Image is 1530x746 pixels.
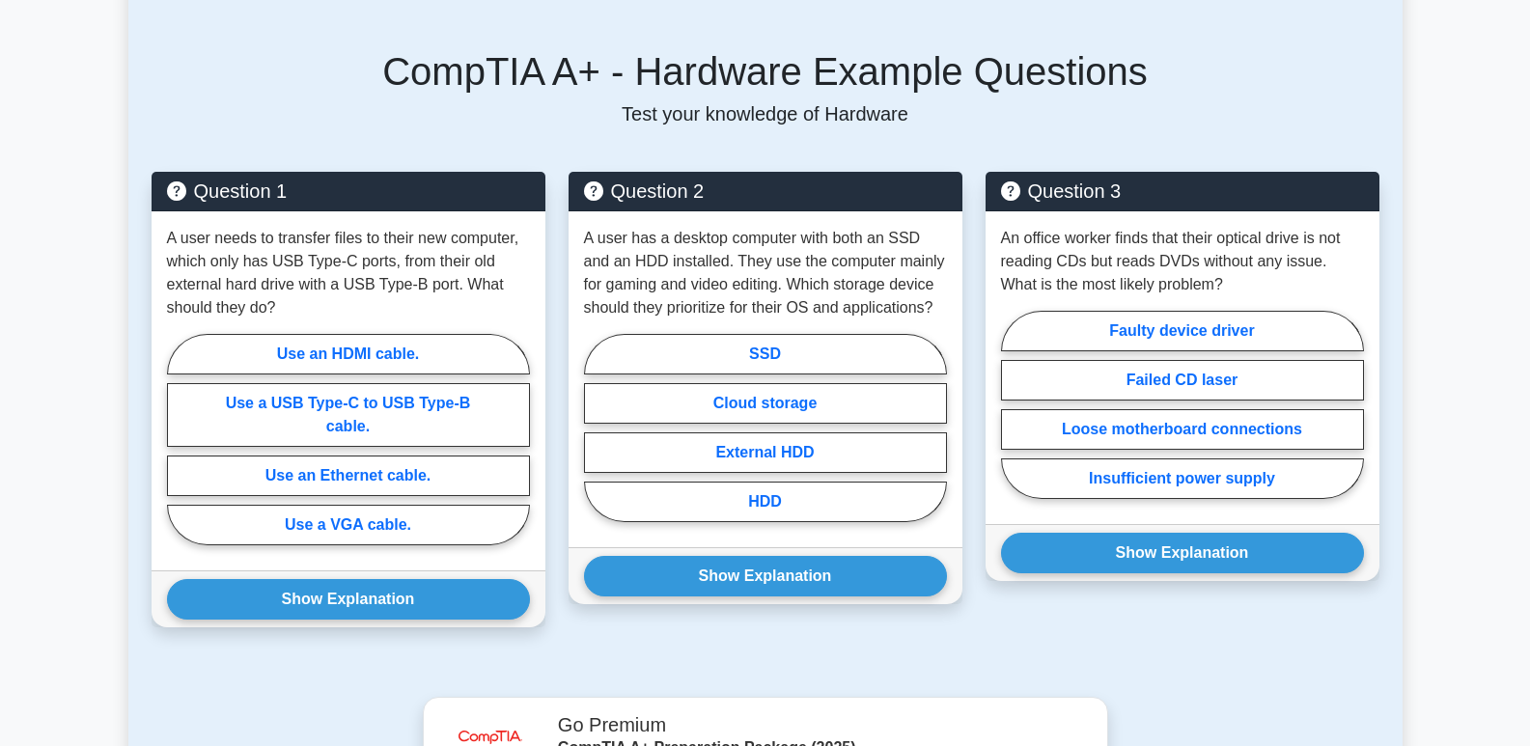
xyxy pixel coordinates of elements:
h5: Question 2 [584,180,947,203]
label: Loose motherboard connections [1001,409,1364,450]
label: Insufficient power supply [1001,458,1364,499]
label: Use an Ethernet cable. [167,456,530,496]
p: Test your knowledge of Hardware [152,102,1379,125]
label: External HDD [584,432,947,473]
label: SSD [584,334,947,374]
h5: CompTIA A+ - Hardware Example Questions [152,48,1379,95]
label: Cloud storage [584,383,947,424]
button: Show Explanation [167,579,530,620]
p: A user needs to transfer files to their new computer, which only has USB Type-C ports, from their... [167,227,530,319]
label: HDD [584,482,947,522]
p: A user has a desktop computer with both an SSD and an HDD installed. They use the computer mainly... [584,227,947,319]
label: Faulty device driver [1001,311,1364,351]
label: Failed CD laser [1001,360,1364,401]
label: Use a USB Type-C to USB Type-B cable. [167,383,530,447]
label: Use an HDMI cable. [167,334,530,374]
label: Use a VGA cable. [167,505,530,545]
h5: Question 1 [167,180,530,203]
p: An office worker finds that their optical drive is not reading CDs but reads DVDs without any iss... [1001,227,1364,296]
button: Show Explanation [584,556,947,596]
button: Show Explanation [1001,533,1364,573]
h5: Question 3 [1001,180,1364,203]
